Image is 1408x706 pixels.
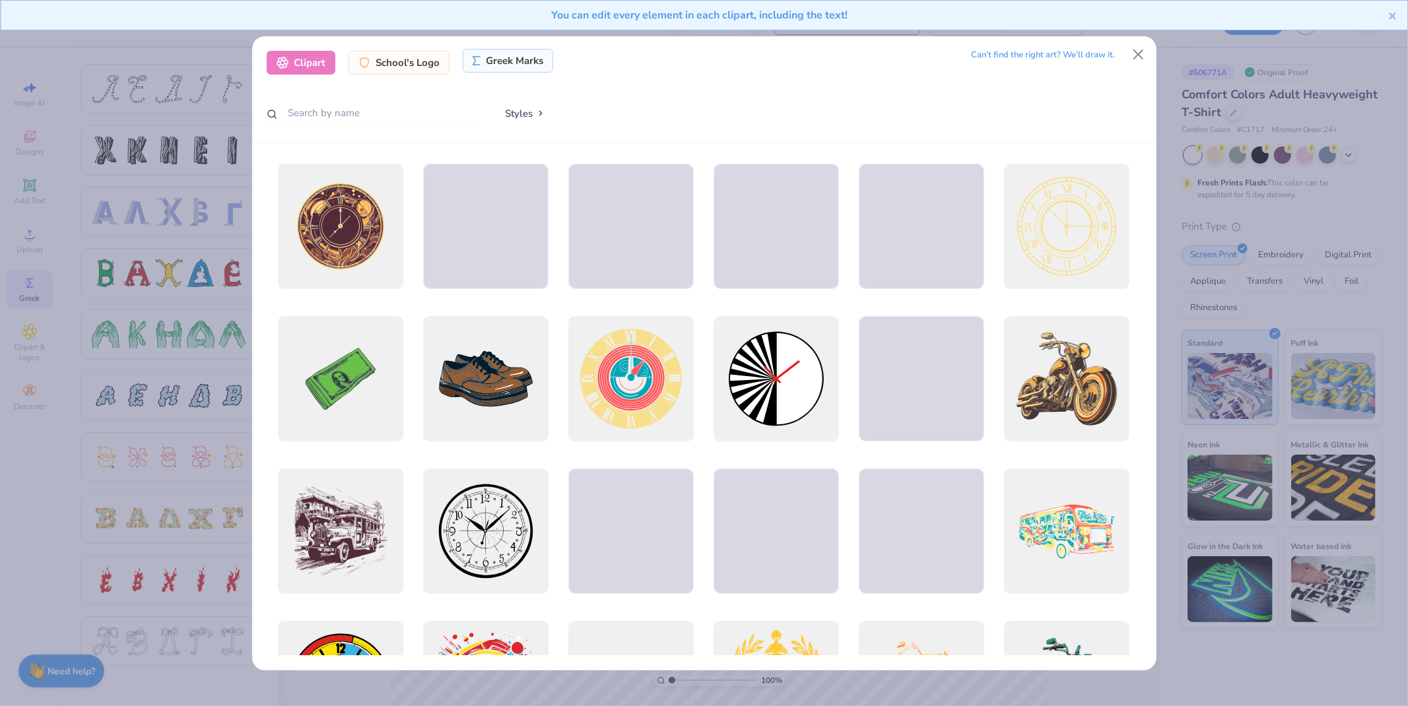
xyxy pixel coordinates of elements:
button: close [1388,7,1397,23]
div: Can’t find the right art? We’ll draw it. [971,44,1115,67]
div: You can edit every element in each clipart, including the text! [11,7,1388,23]
div: School's Logo [349,51,450,75]
div: Greek Marks [463,49,553,73]
div: Clipart [267,51,335,75]
button: Close [1125,42,1151,67]
button: Styles [491,101,560,126]
input: Search by name [267,101,478,125]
